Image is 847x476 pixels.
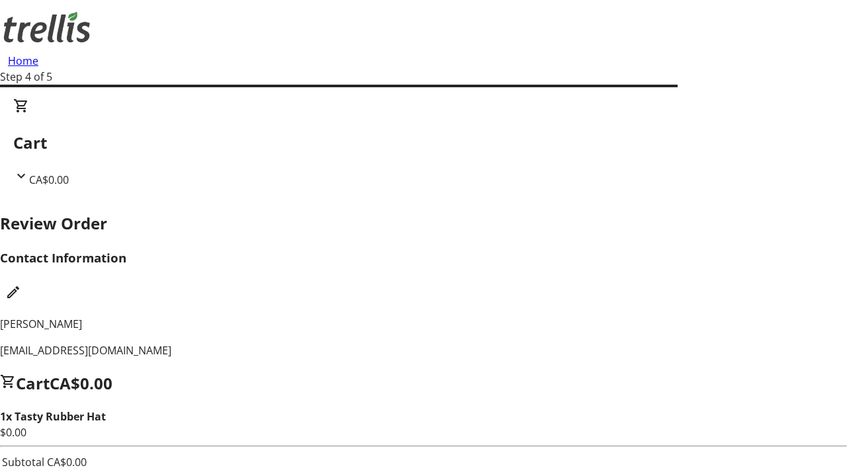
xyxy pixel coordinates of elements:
[50,372,112,394] span: CA$0.00
[16,372,50,394] span: Cart
[13,98,834,188] div: CartCA$0.00
[46,454,87,471] td: CA$0.00
[1,454,45,471] td: Subtotal
[29,173,69,187] span: CA$0.00
[13,131,834,155] h2: Cart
